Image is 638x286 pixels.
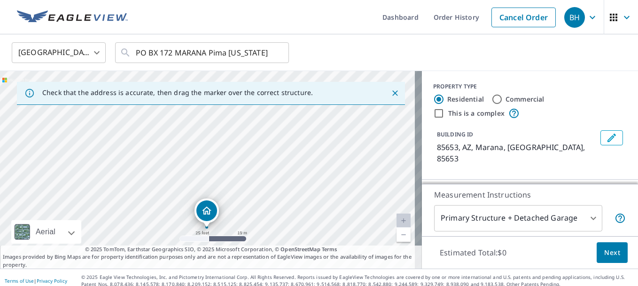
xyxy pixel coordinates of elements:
button: Edit building 1 [600,130,623,145]
span: Your report will include the primary structure and a detached garage if one exists. [615,213,626,224]
div: [GEOGRAPHIC_DATA] [12,40,106,66]
p: BUILDING ID [437,130,473,138]
p: Check that the address is accurate, then drag the marker over the correct structure. [42,88,313,97]
span: Next [604,247,620,259]
div: Aerial [11,220,81,244]
a: Privacy Policy [37,278,67,284]
div: BH [564,7,585,28]
p: | [5,278,67,284]
a: OpenStreetMap [280,246,320,253]
label: This is a complex [448,109,505,118]
p: Measurement Instructions [434,189,626,200]
div: Aerial [33,220,58,244]
button: Close [389,87,401,99]
a: Terms [322,246,337,253]
input: Search by address or latitude-longitude [136,40,270,66]
div: Dropped pin, building 1, Residential property, 85653, AZ Marana, AZ 85653 [195,199,219,228]
img: EV Logo [17,10,128,24]
div: PROPERTY TYPE [433,82,627,91]
button: Next [597,242,628,263]
label: Residential [447,95,484,104]
a: Current Level 20, Zoom In Disabled [397,214,411,228]
a: Cancel Order [491,8,556,27]
div: Primary Structure + Detached Garage [434,205,602,231]
span: © 2025 TomTom, Earthstar Geographics SIO, © 2025 Microsoft Corporation, © [85,246,337,254]
a: Terms of Use [5,278,34,284]
a: Current Level 20, Zoom Out [397,228,411,242]
p: 85653, AZ, Marana, [GEOGRAPHIC_DATA], 85653 [437,142,597,164]
p: Estimated Total: $0 [432,242,514,263]
label: Commercial [506,95,545,104]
